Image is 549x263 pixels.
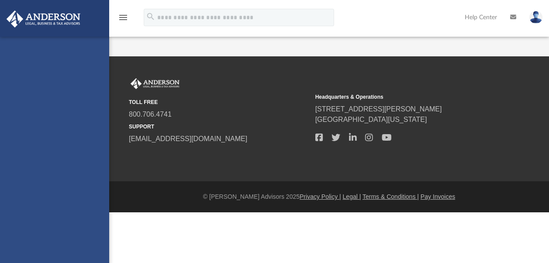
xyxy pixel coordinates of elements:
small: SUPPORT [129,123,309,131]
img: User Pic [529,11,542,24]
i: search [146,12,155,21]
small: TOLL FREE [129,98,309,106]
img: Anderson Advisors Platinum Portal [129,78,181,90]
a: Legal | [343,193,361,200]
small: Headquarters & Operations [315,93,496,101]
img: Anderson Advisors Platinum Portal [4,10,83,28]
i: menu [118,12,128,23]
a: Terms & Conditions | [363,193,419,200]
div: © [PERSON_NAME] Advisors 2025 [109,192,549,201]
a: 800.706.4741 [129,111,172,118]
a: [EMAIL_ADDRESS][DOMAIN_NAME] [129,135,247,142]
a: menu [118,17,128,23]
a: [STREET_ADDRESS][PERSON_NAME] [315,105,442,113]
a: Pay Invoices [421,193,455,200]
a: Privacy Policy | [300,193,341,200]
a: [GEOGRAPHIC_DATA][US_STATE] [315,116,427,123]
